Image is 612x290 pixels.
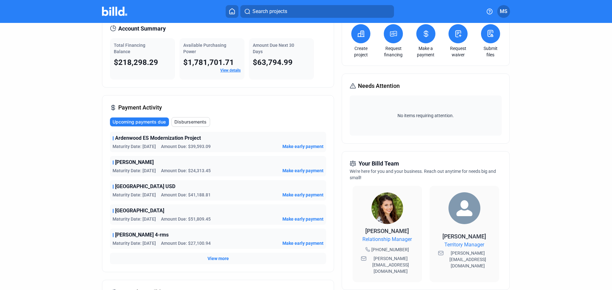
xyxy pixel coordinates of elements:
[282,240,324,246] button: Make early payment
[115,159,154,166] span: [PERSON_NAME]
[497,5,510,18] button: MS
[447,45,469,58] a: Request waiver
[362,236,412,243] span: Relationship Manager
[371,192,403,224] img: Relationship Manager
[415,45,437,58] a: Make a payment
[113,216,156,222] span: Maturity Date: [DATE]
[102,7,127,16] img: Billd Company Logo
[183,43,226,54] span: Available Purchasing Power
[252,8,287,15] span: Search projects
[113,240,156,246] span: Maturity Date: [DATE]
[174,119,207,125] span: Disbursements
[282,167,324,174] button: Make early payment
[115,207,164,215] span: [GEOGRAPHIC_DATA]
[368,255,414,274] span: [PERSON_NAME][EMAIL_ADDRESS][DOMAIN_NAME]
[115,231,169,239] span: [PERSON_NAME] 4-rms
[359,159,399,168] span: Your Billd Team
[161,240,211,246] span: Amount Due: $27,100.94
[253,58,293,67] span: $63,794.99
[365,228,409,234] span: [PERSON_NAME]
[358,81,400,90] span: Needs Attention
[282,143,324,150] button: Make early payment
[442,233,486,240] span: [PERSON_NAME]
[371,246,409,253] span: [PHONE_NUMBER]
[220,68,241,73] a: View details
[500,8,507,15] span: MS
[445,250,491,269] span: [PERSON_NAME][EMAIL_ADDRESS][DOMAIN_NAME]
[208,255,229,262] button: View more
[161,143,211,150] span: Amount Due: $39,593.09
[282,216,324,222] button: Make early payment
[479,45,502,58] a: Submit files
[110,117,169,126] button: Upcoming payments due
[161,216,211,222] span: Amount Due: $51,809.45
[171,117,210,127] button: Disbursements
[113,167,156,174] span: Maturity Date: [DATE]
[240,5,394,18] button: Search projects
[161,167,211,174] span: Amount Due: $24,313.45
[113,143,156,150] span: Maturity Date: [DATE]
[114,43,145,54] span: Total Financing Balance
[113,119,166,125] span: Upcoming payments due
[183,58,234,67] span: $1,781,701.71
[161,192,211,198] span: Amount Due: $41,188.81
[352,112,499,119] span: No items requiring attention.
[114,58,158,67] span: $218,298.29
[282,192,324,198] button: Make early payment
[444,241,484,249] span: Territory Manager
[118,24,166,33] span: Account Summary
[350,169,496,180] span: We're here for you and your business. Reach out anytime for needs big and small!
[115,134,201,142] span: Ardenwood ES Modernization Project
[350,45,372,58] a: Create project
[118,103,162,112] span: Payment Activity
[253,43,294,54] span: Amount Due Next 30 Days
[115,183,175,190] span: [GEOGRAPHIC_DATA] USD
[113,192,156,198] span: Maturity Date: [DATE]
[382,45,404,58] a: Request financing
[448,192,480,224] img: Territory Manager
